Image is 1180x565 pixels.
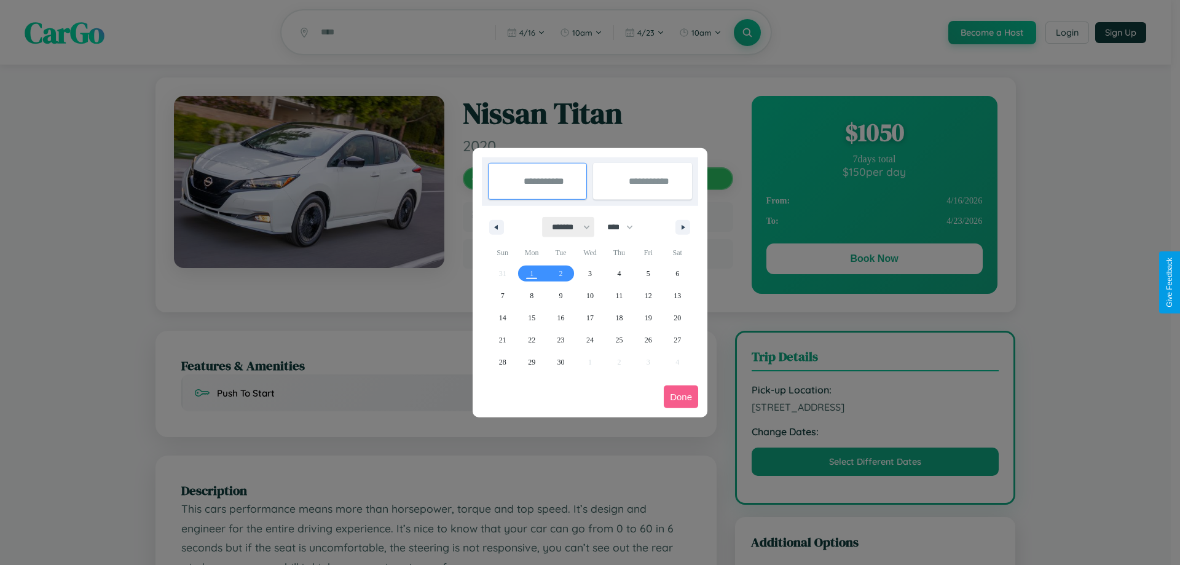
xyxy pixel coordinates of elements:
[546,285,575,307] button: 9
[557,329,565,351] span: 23
[674,285,681,307] span: 13
[675,263,679,285] span: 6
[664,385,698,408] button: Done
[586,329,594,351] span: 24
[546,329,575,351] button: 23
[575,307,604,329] button: 17
[663,243,692,263] span: Sat
[517,329,546,351] button: 22
[530,285,533,307] span: 8
[488,285,517,307] button: 7
[674,307,681,329] span: 20
[499,307,506,329] span: 14
[488,307,517,329] button: 14
[517,243,546,263] span: Mon
[586,307,594,329] span: 17
[615,307,623,329] span: 18
[634,307,663,329] button: 19
[559,263,563,285] span: 2
[501,285,505,307] span: 7
[586,285,594,307] span: 10
[647,263,650,285] span: 5
[645,329,652,351] span: 26
[663,263,692,285] button: 6
[663,285,692,307] button: 13
[546,351,575,373] button: 30
[499,329,506,351] span: 21
[546,243,575,263] span: Tue
[499,351,506,373] span: 28
[605,307,634,329] button: 18
[546,307,575,329] button: 16
[557,351,565,373] span: 30
[517,263,546,285] button: 1
[517,351,546,373] button: 29
[488,351,517,373] button: 28
[605,243,634,263] span: Thu
[517,285,546,307] button: 8
[517,307,546,329] button: 15
[546,263,575,285] button: 2
[575,329,604,351] button: 24
[645,307,652,329] span: 19
[575,243,604,263] span: Wed
[1165,258,1174,307] div: Give Feedback
[528,329,535,351] span: 22
[663,329,692,351] button: 27
[575,285,604,307] button: 10
[605,329,634,351] button: 25
[634,329,663,351] button: 26
[559,285,563,307] span: 9
[575,263,604,285] button: 3
[663,307,692,329] button: 20
[488,243,517,263] span: Sun
[605,263,634,285] button: 4
[615,329,623,351] span: 25
[488,329,517,351] button: 21
[605,285,634,307] button: 11
[634,243,663,263] span: Fri
[528,351,535,373] span: 29
[557,307,565,329] span: 16
[588,263,592,285] span: 3
[528,307,535,329] span: 15
[674,329,681,351] span: 27
[616,285,623,307] span: 11
[617,263,621,285] span: 4
[645,285,652,307] span: 12
[634,285,663,307] button: 12
[634,263,663,285] button: 5
[530,263,533,285] span: 1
